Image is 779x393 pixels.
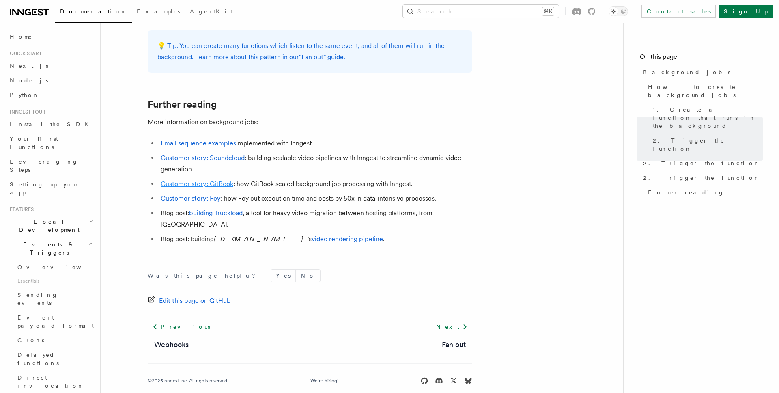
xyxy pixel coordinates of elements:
a: Further reading [148,99,217,110]
a: 2. Trigger the function [640,171,763,185]
span: Further reading [648,188,724,196]
button: Toggle dark mode [609,6,628,16]
p: 💡 Tip: You can create many functions which listen to the same event, and all of them will run in ... [157,40,463,63]
a: Customer story: GitBook [161,180,233,188]
a: Customer story: Fey [161,194,221,202]
button: Local Development [6,214,95,237]
a: Leveraging Steps [6,154,95,177]
a: Delayed functions [14,348,95,370]
span: Documentation [60,8,127,15]
span: Events & Triggers [6,240,88,257]
span: Overview [17,264,101,270]
span: Features [6,206,34,213]
a: Sign Up [719,5,773,18]
span: 2. Trigger the function [643,159,760,167]
a: Further reading [645,185,763,200]
span: 2. Trigger the function [643,174,760,182]
span: Direct invocation [17,374,84,389]
li: : how Fey cut execution time and costs by 50x in data-intensive processes. [158,193,472,204]
a: Event payload format [14,310,95,333]
span: Event payload format [17,314,94,329]
a: Customer story: Soundcloud [161,154,245,162]
span: Local Development [6,218,88,234]
kbd: ⌘K [542,7,554,15]
span: Quick start [6,50,42,57]
a: Node.js [6,73,95,88]
div: © 2025 Inngest Inc. All rights reserved. [148,378,228,384]
span: Sending events [17,292,58,306]
a: Previous [148,320,215,334]
a: building Truckload [189,209,243,217]
a: Fan out [442,339,466,350]
a: 1. Create a function that runs in the background [650,102,763,133]
a: Edit this page on GitHub [148,295,231,307]
span: 2. Trigger the function [653,136,763,153]
a: Your first Functions [6,132,95,154]
a: Home [6,29,95,44]
span: Crons [17,337,44,343]
span: Delayed functions [17,352,59,366]
button: No [296,270,320,282]
p: More information on background jobs: [148,117,472,128]
span: Edit this page on GitHub [159,295,231,307]
a: Contact sales [641,5,716,18]
span: Your first Functions [10,136,58,150]
span: Install the SDK [10,121,94,127]
li: Blog post: , a tool for heavy video migration between hosting platforms, from [GEOGRAPHIC_DATA]. [158,207,472,230]
a: 2. Trigger the function [650,133,763,156]
span: Background jobs [643,68,730,76]
span: Essentials [14,274,95,287]
a: Install the SDK [6,117,95,132]
a: video rendering pipeline [312,235,383,243]
a: We're hiring! [310,378,338,384]
a: How to create background jobs [645,80,763,102]
span: Setting up your app [10,181,80,196]
a: Setting up your app [6,177,95,200]
a: "Fan out" guide [299,53,344,61]
a: AgentKit [185,2,238,22]
a: Next [431,320,472,334]
a: Direct invocation [14,370,95,393]
button: Search...⌘K [403,5,559,18]
span: Examples [137,8,180,15]
span: Node.js [10,77,48,84]
a: Email sequence examples [161,139,236,147]
li: Blog post: building 's . [158,233,472,245]
span: Python [10,92,39,98]
button: Yes [271,270,295,282]
a: Next.js [6,58,95,73]
span: How to create background jobs [648,83,763,99]
a: Background jobs [640,65,763,80]
span: AgentKit [190,8,233,15]
a: Python [6,88,95,102]
span: 1. Create a function that runs in the background [653,106,763,130]
button: Events & Triggers [6,237,95,260]
li: : building scalable video pipelines with Inngest to streamline dynamic video generation. [158,152,472,175]
a: Sending events [14,287,95,310]
span: Leveraging Steps [10,158,78,173]
span: Home [10,32,32,41]
a: Examples [132,2,185,22]
p: Was this page helpful? [148,272,261,280]
a: 2. Trigger the function [640,156,763,171]
a: Documentation [55,2,132,23]
a: Crons [14,333,95,348]
a: Webhooks [154,339,189,350]
h4: On this page [640,52,763,65]
li: implemented with Inngest. [158,138,472,149]
a: Overview [14,260,95,274]
span: Inngest tour [6,109,45,115]
li: : how GitBook scaled background job processing with Inngest. [158,178,472,190]
em: [DOMAIN_NAME] [214,235,308,243]
span: Next.js [10,63,48,69]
